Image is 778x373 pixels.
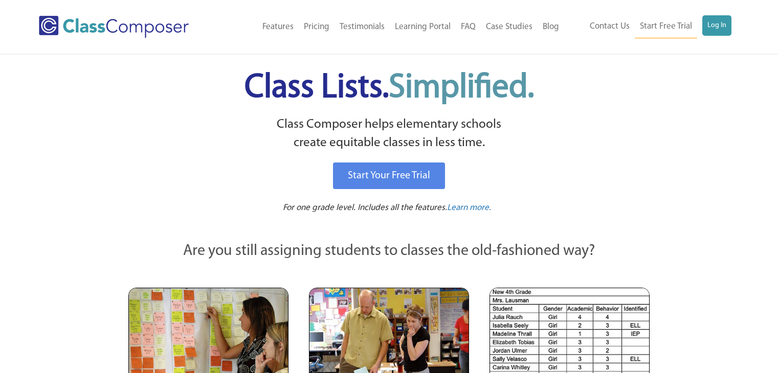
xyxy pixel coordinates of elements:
[333,162,445,189] a: Start Your Free Trial
[244,72,534,105] span: Class Lists.
[456,16,481,38] a: FAQ
[221,16,564,38] nav: Header Menu
[564,15,731,38] nav: Header Menu
[283,203,447,212] span: For one grade level. Includes all the features.
[257,16,299,38] a: Features
[635,15,697,38] a: Start Free Trial
[702,15,731,36] a: Log In
[335,16,390,38] a: Testimonials
[128,240,650,263] p: Are you still assigning students to classes the old-fashioned way?
[390,16,456,38] a: Learning Portal
[127,115,652,153] p: Class Composer helps elementary schools create equitable classes in less time.
[348,171,430,181] span: Start Your Free Trial
[585,15,635,38] a: Contact Us
[447,203,491,212] span: Learn more.
[389,72,534,105] span: Simplified.
[481,16,538,38] a: Case Studies
[299,16,335,38] a: Pricing
[39,16,189,38] img: Class Composer
[447,202,491,215] a: Learn more.
[538,16,564,38] a: Blog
